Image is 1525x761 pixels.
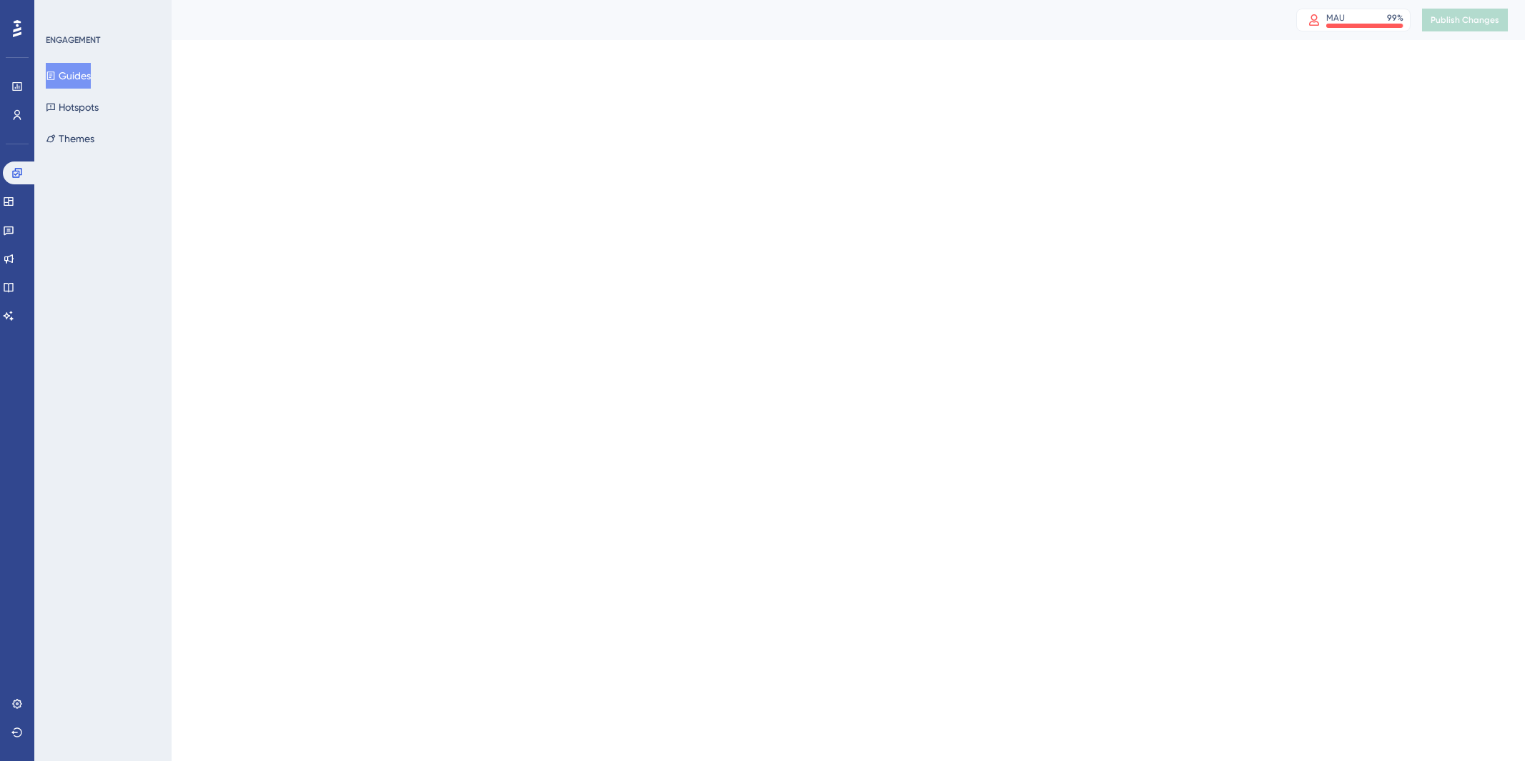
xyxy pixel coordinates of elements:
[1422,9,1508,31] button: Publish Changes
[46,94,99,120] button: Hotspots
[46,34,100,46] div: ENGAGEMENT
[46,126,94,151] button: Themes
[1387,12,1403,24] div: 99 %
[1431,14,1499,26] span: Publish Changes
[1326,12,1345,24] div: MAU
[46,63,91,89] button: Guides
